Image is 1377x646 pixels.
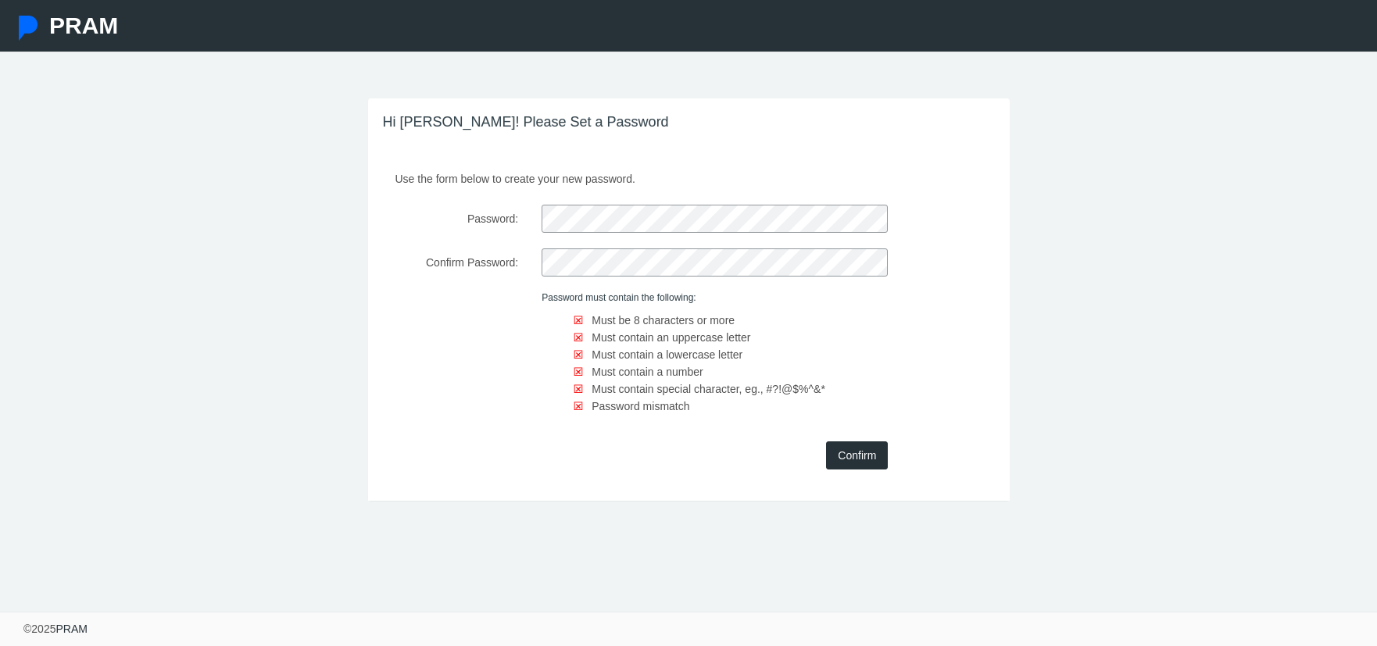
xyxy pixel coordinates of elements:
[592,400,689,412] span: Password mismatch
[542,292,888,303] h6: Password must contain the following:
[592,331,750,344] span: Must contain an uppercase letter
[592,366,703,378] span: Must contain a number
[592,348,742,361] span: Must contain a lowercase letter
[372,205,531,233] label: Password:
[23,620,88,637] div: © 2025
[55,623,87,635] a: PRAM
[592,383,825,395] span: Must contain special character, eg., #?!@$%^&*
[372,248,531,277] label: Confirm Password:
[368,98,1010,147] h3: Hi [PERSON_NAME]! Please Set a Password
[384,165,994,187] p: Use the form below to create your new password.
[49,12,118,38] span: PRAM
[592,314,735,327] span: Must be 8 characters or more
[16,16,41,41] img: Pram Partner
[826,441,888,469] input: Confirm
